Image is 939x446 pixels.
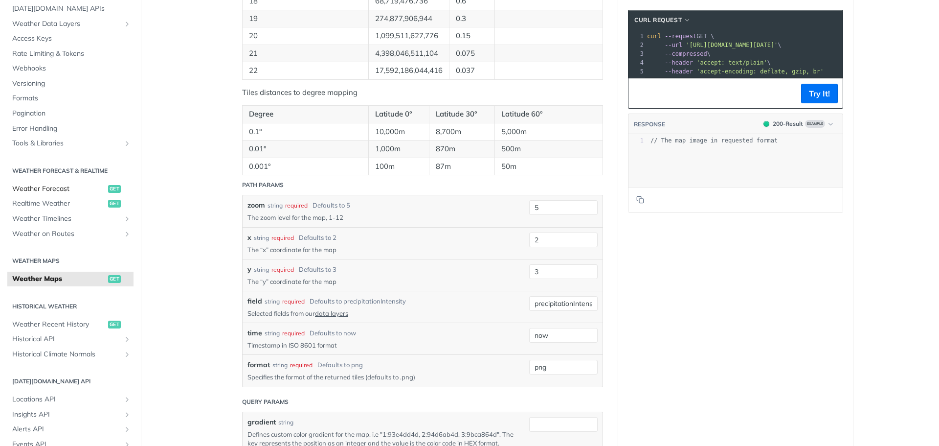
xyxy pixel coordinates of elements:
[247,341,514,350] p: Timestamp in ISO 8601 format
[7,76,134,91] a: Versioning
[285,201,308,210] div: required
[243,106,369,123] th: Degree
[7,377,134,386] h2: [DATE][DOMAIN_NAME] API
[313,201,350,211] div: Defaults to 5
[647,59,771,66] span: \
[290,361,313,370] div: required
[12,229,121,239] span: Weather on Routes
[247,264,251,275] label: y
[271,265,294,274] div: required
[242,87,603,98] p: Tiles distances to degree mapping
[429,106,494,123] th: Latitude 30°
[647,33,714,40] span: GET \
[628,49,645,58] div: 3
[368,141,429,158] td: 1,000m
[368,106,429,123] th: Latitude 0°
[12,395,121,404] span: Locations API
[7,302,134,311] h2: Historical Weather
[7,121,134,136] a: Error Handling
[665,42,682,48] span: --url
[310,297,406,306] div: Defaults to precipitationIntensity
[696,59,767,66] span: 'accept: text/plain'
[247,245,514,254] p: The “x” coordinate for the map
[243,123,369,141] td: 0.1°
[108,275,121,283] span: get
[494,123,603,141] td: 5,000m
[247,373,514,381] p: Specifies the format of the returned tiles (defaults to .png)
[243,141,369,158] td: 0.01°
[7,392,134,407] a: Locations APIShow subpages for Locations API
[247,360,270,370] label: format
[268,201,283,210] div: string
[123,215,131,223] button: Show subpages for Weather Timelines
[242,181,284,189] div: Path Params
[7,47,134,61] a: Rate Limiting & Tokens
[647,50,711,57] span: \
[12,334,121,344] span: Historical API
[249,13,362,24] p: 19
[12,139,121,148] span: Tools & Libraries
[271,234,294,242] div: required
[647,42,782,48] span: \
[249,48,362,59] p: 21
[247,213,514,222] p: The zoom level for the map, 1-12
[243,158,369,175] td: 0.001°
[12,274,106,284] span: Weather Maps
[628,67,645,76] div: 5
[665,33,696,40] span: --request
[265,297,280,306] div: string
[429,123,494,141] td: 8,700m
[123,396,131,403] button: Show subpages for Locations API
[7,106,134,121] a: Pagination
[494,106,603,123] th: Latitude 60°
[12,79,131,89] span: Versioning
[805,120,825,128] span: Example
[665,59,693,66] span: --header
[12,184,106,194] span: Weather Forecast
[317,360,363,370] div: Defaults to png
[7,136,134,151] a: Tools & LibrariesShow subpages for Tools & Libraries
[254,234,269,242] div: string
[7,272,134,286] a: Weather Mapsget
[123,411,131,419] button: Show subpages for Insights API
[12,320,106,329] span: Weather Recent History
[123,351,131,358] button: Show subpages for Historical Climate Normals
[628,58,645,67] div: 4
[634,16,682,24] span: cURL Request
[628,41,645,49] div: 2
[7,166,134,175] h2: Weather Forecast & realtime
[7,31,134,46] a: Access Keys
[456,30,488,42] p: 0.15
[249,30,362,42] p: 20
[7,347,134,362] a: Historical Climate NormalsShow subpages for Historical Climate Normals
[7,17,134,31] a: Weather Data LayersShow subpages for Weather Data Layers
[123,425,131,433] button: Show subpages for Alerts API
[7,317,134,332] a: Weather Recent Historyget
[494,158,603,175] td: 50m
[801,84,838,103] button: Try It!
[123,335,131,343] button: Show subpages for Historical API
[282,297,305,306] div: required
[247,296,262,306] label: field
[272,361,288,370] div: string
[628,137,644,145] div: 1
[12,64,131,73] span: Webhooks
[123,230,131,238] button: Show subpages for Weather on Routes
[12,124,131,134] span: Error Handling
[773,119,803,128] div: 200 - Result
[7,422,134,437] a: Alerts APIShow subpages for Alerts API
[12,214,121,224] span: Weather Timelines
[633,119,666,129] button: RESPONSE
[763,121,769,127] span: 200
[7,1,134,16] a: [DATE][DOMAIN_NAME] APIs
[12,94,131,103] span: Formats
[7,227,134,241] a: Weather on RoutesShow subpages for Weather on Routes
[429,158,494,175] td: 87m
[375,13,443,24] p: 274,877,906,944
[368,158,429,175] td: 100m
[696,68,824,75] span: 'accept-encoding: deflate, gzip, br'
[7,61,134,76] a: Webhooks
[315,309,348,317] a: data layers
[429,141,494,158] td: 870m
[247,328,262,338] label: time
